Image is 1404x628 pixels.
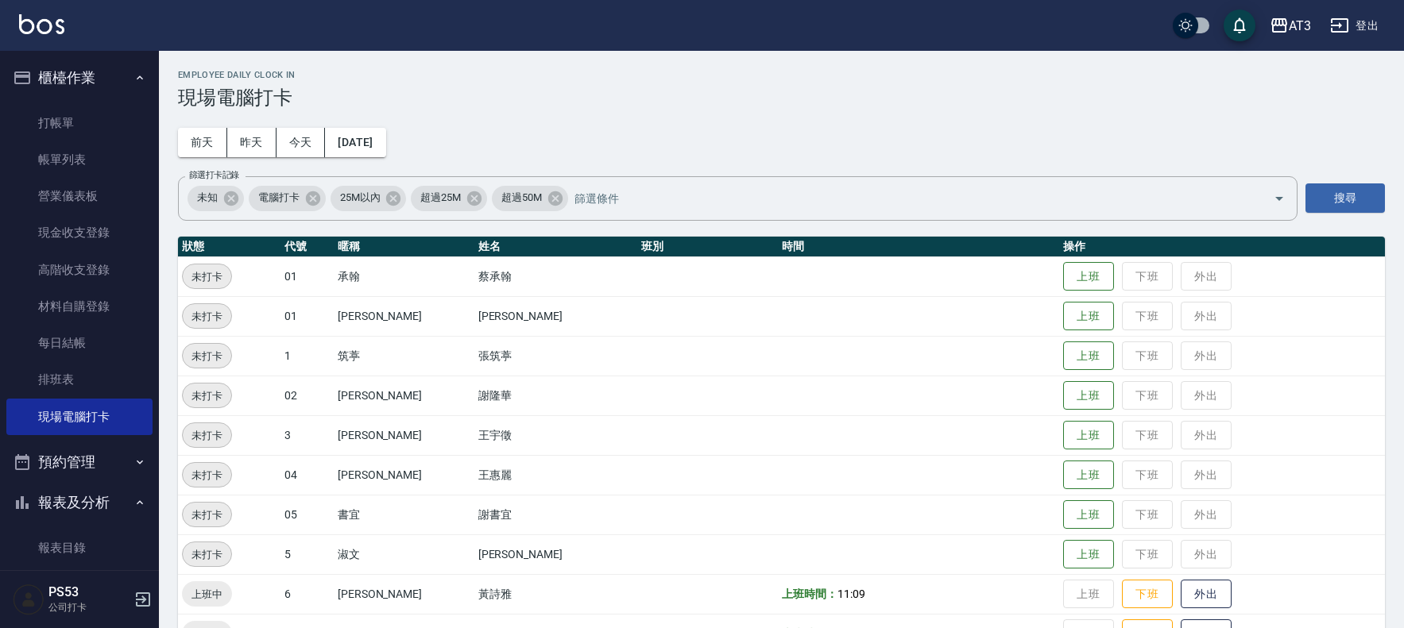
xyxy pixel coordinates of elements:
td: 1 [280,336,334,376]
h3: 現場電腦打卡 [178,87,1385,109]
button: 報表及分析 [6,482,153,523]
button: save [1224,10,1255,41]
button: 預約管理 [6,441,153,483]
span: 未打卡 [183,467,231,484]
button: 搜尋 [1305,183,1385,213]
td: [PERSON_NAME] [334,376,474,415]
div: AT3 [1289,16,1311,36]
td: 01 [280,296,334,336]
button: 外出 [1181,580,1232,609]
th: 代號 [280,237,334,257]
td: 謝隆華 [474,376,638,415]
td: 王宇徵 [474,415,638,455]
input: 篩選條件 [570,184,1246,212]
td: 01 [280,256,334,296]
span: 超過25M [411,190,470,206]
span: 未知 [188,190,227,206]
a: 現場電腦打卡 [6,399,153,435]
button: 今天 [277,128,326,157]
button: 前天 [178,128,227,157]
td: [PERSON_NAME] [334,574,474,614]
button: 上班 [1063,381,1114,410]
a: 打帳單 [6,105,153,141]
td: 書宜 [334,495,474,534]
a: 排班表 [6,361,153,398]
a: 高階收支登錄 [6,252,153,288]
div: 超過50M [492,186,568,211]
td: 筑葶 [334,336,474,376]
button: 上班 [1063,302,1114,331]
td: 承翰 [334,256,474,296]
a: 店家日報表 [6,566,153,603]
button: 上班 [1063,262,1114,291]
a: 現金收支登錄 [6,214,153,251]
a: 每日結帳 [6,325,153,361]
p: 公司打卡 [48,600,130,615]
span: 未打卡 [183,268,231,285]
button: 上班 [1063,500,1114,530]
span: 未打卡 [183,427,231,444]
td: 5 [280,534,334,574]
td: 02 [280,376,334,415]
button: 上班 [1063,540,1114,569]
div: 超過25M [411,186,487,211]
span: 超過50M [492,190,551,206]
td: [PERSON_NAME] [334,415,474,455]
button: 上班 [1063,421,1114,450]
a: 報表目錄 [6,530,153,566]
h2: Employee Daily Clock In [178,70,1385,80]
span: 未打卡 [183,546,231,563]
a: 材料自購登錄 [6,288,153,325]
h5: PS53 [48,584,130,600]
td: 謝書宜 [474,495,638,534]
td: 淑文 [334,534,474,574]
td: 3 [280,415,334,455]
button: 下班 [1122,580,1173,609]
td: [PERSON_NAME] [334,455,474,495]
img: Person [13,584,44,615]
div: 25M以內 [331,186,407,211]
span: 未打卡 [183,387,231,404]
button: 登出 [1324,11,1385,40]
button: 櫃檯作業 [6,57,153,98]
button: 上班 [1063,460,1114,490]
button: AT3 [1263,10,1317,42]
button: [DATE] [325,128,385,157]
div: 電腦打卡 [249,186,326,211]
th: 姓名 [474,237,638,257]
button: 昨天 [227,128,277,157]
span: 未打卡 [183,348,231,364]
span: 11:09 [837,588,865,600]
td: 王惠麗 [474,455,638,495]
td: 蔡承翰 [474,256,638,296]
th: 操作 [1059,237,1385,257]
td: 05 [280,495,334,534]
span: 25M以內 [331,190,390,206]
span: 上班中 [182,586,232,603]
td: 黃詩雅 [474,574,638,614]
a: 帳單列表 [6,141,153,178]
span: 未打卡 [183,308,231,325]
td: 6 [280,574,334,614]
td: [PERSON_NAME] [474,296,638,336]
b: 上班時間： [782,588,837,600]
th: 班別 [637,237,778,257]
button: Open [1267,186,1292,211]
button: 上班 [1063,341,1114,371]
a: 營業儀表板 [6,178,153,214]
img: Logo [19,14,64,34]
span: 電腦打卡 [249,190,309,206]
td: [PERSON_NAME] [334,296,474,336]
td: 04 [280,455,334,495]
td: 張筑葶 [474,336,638,376]
label: 篩選打卡記錄 [189,169,239,181]
th: 暱稱 [334,237,474,257]
div: 未知 [188,186,244,211]
span: 未打卡 [183,507,231,523]
th: 狀態 [178,237,280,257]
td: [PERSON_NAME] [474,534,638,574]
th: 時間 [778,237,1059,257]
